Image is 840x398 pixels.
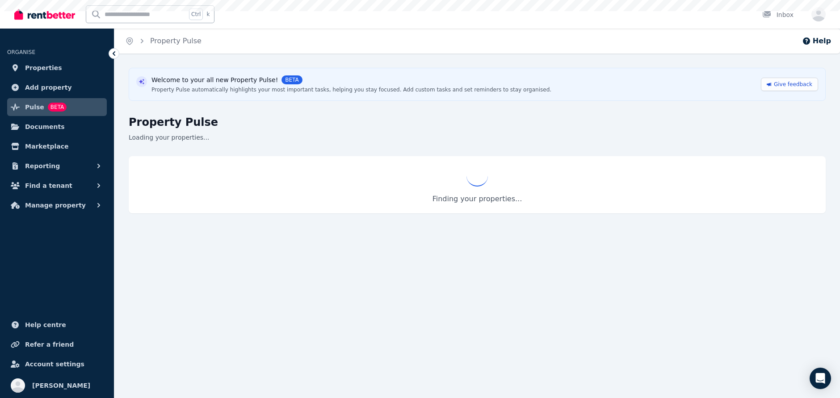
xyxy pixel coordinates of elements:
span: Documents [25,121,65,132]
span: Find a tenant [25,180,72,191]
a: Documents [7,118,107,136]
span: Help centre [25,319,66,330]
button: Help [802,36,831,46]
button: Find a tenant [7,177,107,195]
span: Property Pulse [150,36,202,46]
span: Welcome to your all new Property Pulse! [151,75,278,84]
span: Pulse [25,102,44,112]
button: Reporting [7,157,107,175]
span: ORGANISE [7,49,35,55]
span: Refer a friend [25,339,74,350]
p: Loading your properties... [129,133,826,142]
span: BETA [281,75,302,84]
span: Add property [25,82,72,93]
p: Finding your properties... [138,194,817,204]
a: Properties [7,59,107,77]
h1: Property Pulse [129,115,826,129]
span: Account settings [25,359,84,369]
div: Property Pulse automatically highlights your most important tasks, helping you stay focused. Add ... [151,86,551,93]
span: BETA [48,103,67,112]
a: Give feedback [761,78,818,91]
span: k [206,11,210,18]
div: Inbox [762,10,794,19]
a: Add property [7,79,107,96]
nav: Breadcrumb [114,29,212,54]
button: Manage property [7,196,107,214]
a: Help centre [7,316,107,334]
a: Refer a friend [7,336,107,353]
span: Give feedback [774,81,812,88]
a: PulseBETA [7,98,107,116]
span: Ctrl [189,8,203,20]
span: Manage property [25,200,86,211]
a: Marketplace [7,137,107,155]
div: Open Intercom Messenger [810,368,831,389]
img: RentBetter [14,8,75,21]
span: [PERSON_NAME] [32,380,90,391]
span: Marketplace [25,141,68,152]
span: Properties [25,62,62,73]
span: Reporting [25,161,60,171]
a: Account settings [7,355,107,373]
